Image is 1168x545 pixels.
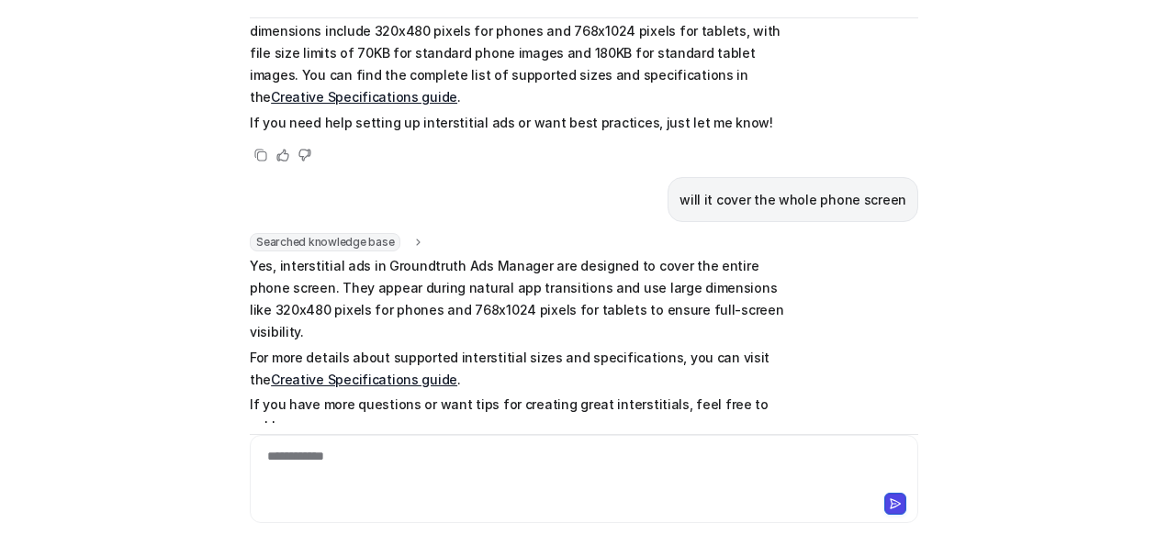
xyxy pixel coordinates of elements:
p: If you have more questions or want tips for creating great interstitials, feel free to ask! [250,394,787,438]
a: Creative Specifications guide [271,372,457,387]
p: For more details about supported interstitial sizes and specifications, you can visit the . [250,347,787,391]
p: If you need help setting up interstitial ads or want best practices, just let me know! [250,112,787,134]
a: Creative Specifications guide [271,89,457,105]
span: Searched knowledge base [250,233,400,251]
p: Yes, interstitial ads in Groundtruth Ads Manager are designed to cover the entire phone screen. T... [250,255,787,343]
p: will it cover the whole phone screen [679,189,906,211]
